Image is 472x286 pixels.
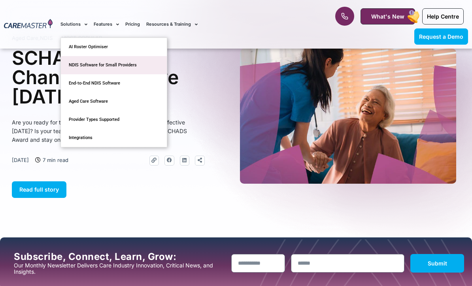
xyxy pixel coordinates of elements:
a: Help Centre [422,8,464,24]
h1: SCHADS Award Changes Effective [DATE] [12,48,205,106]
img: A heartwarming moment where a support worker in a blue uniform, with a stethoscope draped over he... [240,49,456,184]
a: Integrations [61,129,167,147]
a: Features [94,11,119,38]
p: Are you ready for the upcoming SCHADS Award changes effective [DATE]? Is your team finding it cha... [12,118,205,144]
button: Submit [410,254,464,273]
span: Submit [428,260,447,267]
a: Resources & Training [146,11,198,38]
span: Request a Demo [419,33,463,40]
time: [DATE] [12,157,29,163]
a: Provider Types Supported [61,111,167,129]
h2: Subscribe, Connect, Learn, Grow: [14,251,225,262]
p: Our Monthly Newsletter Delivers Care Industry Innovation, Critical News, and Insights. [14,262,225,275]
a: What's New [361,8,415,24]
a: Request a Demo [414,28,468,45]
span: Read full story [19,186,59,193]
nav: Menu [60,11,301,38]
a: Pricing [125,11,140,38]
span: 7 min read [41,156,68,164]
a: NDIS Software for Small Providers [61,56,167,74]
span: Help Centre [427,13,459,20]
a: End-to-End NDIS Software [61,74,167,92]
a: AI Roster Optimiser [61,38,167,56]
a: Aged Care Software [61,92,167,111]
span: What's New [371,13,404,20]
img: CareMaster Logo [4,19,53,30]
a: Read full story [12,181,66,198]
ul: Solutions [60,38,167,147]
a: Solutions [60,11,87,38]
